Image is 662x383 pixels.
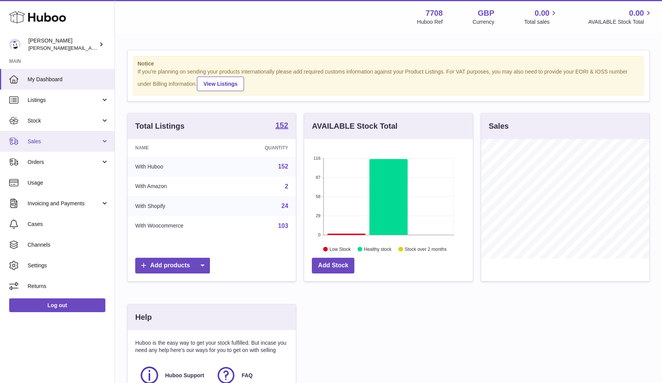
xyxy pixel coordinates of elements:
span: Cases [28,221,109,228]
a: 24 [282,203,288,209]
text: 116 [313,156,320,160]
span: Total sales [524,18,558,26]
a: View Listings [197,77,244,91]
span: Huboo Support [165,372,204,379]
strong: 7708 [426,8,443,18]
span: [PERSON_NAME][EMAIL_ADDRESS][DOMAIN_NAME] [28,45,154,51]
span: Orders [28,159,101,166]
a: 2 [285,183,288,190]
a: 0.00 Total sales [524,8,558,26]
h3: Sales [489,121,509,131]
th: Quantity [232,139,296,157]
h3: Help [135,312,152,322]
span: 0.00 [629,8,644,18]
td: With Woocommerce [128,216,232,236]
div: [PERSON_NAME] [28,37,97,52]
span: Returns [28,283,109,290]
img: victor@erbology.co [9,39,21,50]
text: 58 [316,194,321,199]
h3: Total Listings [135,121,185,131]
text: 87 [316,175,321,180]
text: 29 [316,213,321,218]
strong: Notice [138,60,639,67]
h3: AVAILABLE Stock Total [312,121,397,131]
a: Add products [135,258,210,273]
span: Stock [28,117,101,124]
span: Sales [28,138,101,145]
a: 152 [275,121,288,131]
span: My Dashboard [28,76,109,83]
div: Huboo Ref [417,18,443,26]
td: With Huboo [128,157,232,177]
span: 0.00 [535,8,550,18]
strong: GBP [478,8,494,18]
strong: 152 [275,121,288,129]
a: 152 [278,163,288,170]
span: Listings [28,97,101,104]
text: 0 [318,232,321,237]
td: With Amazon [128,177,232,196]
a: 103 [278,223,288,229]
a: Log out [9,298,105,312]
span: AVAILABLE Stock Total [588,18,653,26]
p: Huboo is the easy way to get your stock fulfilled. But incase you need any help here's our ways f... [135,339,288,354]
span: Invoicing and Payments [28,200,101,207]
text: Stock over 2 months [405,246,447,252]
text: Healthy stock [364,246,392,252]
div: If you're planning on sending your products internationally please add required customs informati... [138,68,639,91]
span: Channels [28,241,109,249]
td: With Shopify [128,196,232,216]
text: Low Stock [329,246,351,252]
span: FAQ [242,372,253,379]
div: Currency [473,18,495,26]
span: Settings [28,262,109,269]
a: Add Stock [312,258,354,273]
th: Name [128,139,232,157]
span: Usage [28,179,109,187]
a: 0.00 AVAILABLE Stock Total [588,8,653,26]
